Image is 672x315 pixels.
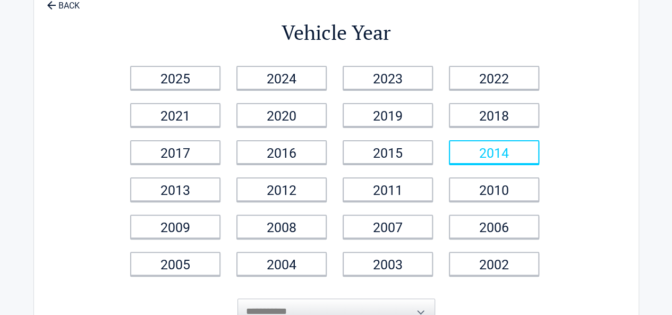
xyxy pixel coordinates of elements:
a: 2005 [130,252,220,276]
a: 2002 [449,252,539,276]
a: 2020 [236,103,327,127]
a: 2021 [130,103,220,127]
a: 2017 [130,140,220,164]
a: 2016 [236,140,327,164]
a: 2012 [236,177,327,201]
a: 2019 [343,103,433,127]
a: 2024 [236,66,327,90]
a: 2014 [449,140,539,164]
a: 2011 [343,177,433,201]
a: 2013 [130,177,220,201]
a: 2018 [449,103,539,127]
a: 2007 [343,215,433,239]
a: 2025 [130,66,220,90]
a: 2006 [449,215,539,239]
a: 2008 [236,215,327,239]
a: 2003 [343,252,433,276]
a: 2015 [343,140,433,164]
a: 2009 [130,215,220,239]
a: 2022 [449,66,539,90]
h2: Vehicle Year [124,19,549,46]
a: 2010 [449,177,539,201]
a: 2004 [236,252,327,276]
a: 2023 [343,66,433,90]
